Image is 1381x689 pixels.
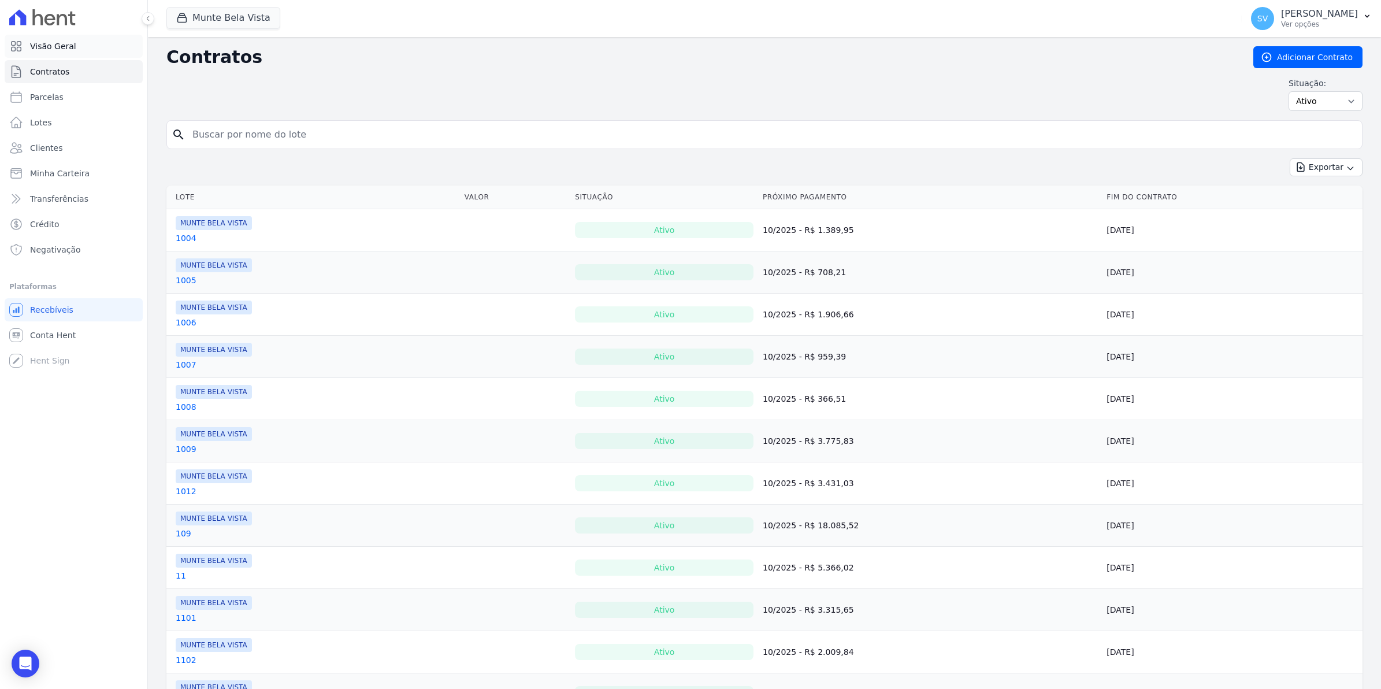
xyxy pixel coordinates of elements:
p: Ver opções [1281,20,1358,29]
a: 10/2025 - R$ 3.775,83 [763,436,854,446]
td: [DATE] [1102,251,1363,294]
div: Ativo [575,602,753,618]
button: Exportar [1290,158,1363,176]
span: MUNTE BELA VISTA [176,554,252,568]
a: Lotes [5,111,143,134]
a: 11 [176,570,186,581]
a: 10/2025 - R$ 366,51 [763,394,846,403]
td: [DATE] [1102,209,1363,251]
th: Lote [166,186,460,209]
a: 1007 [176,359,196,371]
div: Open Intercom Messenger [12,650,39,677]
span: MUNTE BELA VISTA [176,427,252,441]
button: SV [PERSON_NAME] Ver opções [1242,2,1381,35]
td: [DATE] [1102,378,1363,420]
span: Clientes [30,142,62,154]
a: 1006 [176,317,196,328]
span: MUNTE BELA VISTA [176,343,252,357]
a: 1102 [176,654,196,666]
div: Ativo [575,391,753,407]
div: Plataformas [9,280,138,294]
a: 1101 [176,612,196,624]
div: Ativo [575,644,753,660]
th: Valor [460,186,571,209]
td: [DATE] [1102,420,1363,462]
td: [DATE] [1102,336,1363,378]
a: 10/2025 - R$ 708,21 [763,268,846,277]
td: [DATE] [1102,462,1363,505]
a: Recebíveis [5,298,143,321]
a: 10/2025 - R$ 5.366,02 [763,563,854,572]
span: Parcelas [30,91,64,103]
a: 1012 [176,486,196,497]
span: MUNTE BELA VISTA [176,301,252,314]
span: Lotes [30,117,52,128]
div: Ativo [575,349,753,365]
a: 10/2025 - R$ 1.906,66 [763,310,854,319]
td: [DATE] [1102,294,1363,336]
label: Situação: [1289,77,1363,89]
h2: Contratos [166,47,1235,68]
a: Clientes [5,136,143,160]
input: Buscar por nome do lote [185,123,1357,146]
a: 109 [176,528,191,539]
div: Ativo [575,560,753,576]
span: Visão Geral [30,40,76,52]
th: Fim do Contrato [1102,186,1363,209]
a: 1008 [176,401,196,413]
a: Visão Geral [5,35,143,58]
span: MUNTE BELA VISTA [176,469,252,483]
a: Contratos [5,60,143,83]
a: Minha Carteira [5,162,143,185]
i: search [172,128,185,142]
a: 1009 [176,443,196,455]
a: Crédito [5,213,143,236]
a: Adicionar Contrato [1253,46,1363,68]
div: Ativo [575,475,753,491]
th: Situação [570,186,758,209]
div: Ativo [575,306,753,323]
th: Próximo Pagamento [758,186,1102,209]
div: Ativo [575,222,753,238]
a: 10/2025 - R$ 959,39 [763,352,846,361]
div: Ativo [575,264,753,280]
a: 10/2025 - R$ 3.431,03 [763,479,854,488]
span: MUNTE BELA VISTA [176,258,252,272]
a: Transferências [5,187,143,210]
td: [DATE] [1102,631,1363,673]
p: [PERSON_NAME] [1281,8,1358,20]
div: Ativo [575,517,753,534]
button: Munte Bela Vista [166,7,280,29]
span: Minha Carteira [30,168,90,179]
span: MUNTE BELA VISTA [176,216,252,230]
a: 10/2025 - R$ 1.389,95 [763,225,854,235]
span: MUNTE BELA VISTA [176,512,252,525]
span: Negativação [30,244,81,255]
a: Parcelas [5,86,143,109]
span: Contratos [30,66,69,77]
div: Ativo [575,433,753,449]
td: [DATE] [1102,589,1363,631]
span: SV [1257,14,1268,23]
span: MUNTE BELA VISTA [176,638,252,652]
span: Recebíveis [30,304,73,316]
a: Negativação [5,238,143,261]
a: 10/2025 - R$ 2.009,84 [763,647,854,657]
span: Transferências [30,193,88,205]
span: Conta Hent [30,329,76,341]
a: Conta Hent [5,324,143,347]
span: Crédito [30,218,60,230]
span: MUNTE BELA VISTA [176,385,252,399]
td: [DATE] [1102,547,1363,589]
a: 1005 [176,275,196,286]
span: MUNTE BELA VISTA [176,596,252,610]
a: 1004 [176,232,196,244]
td: [DATE] [1102,505,1363,547]
a: 10/2025 - R$ 3.315,65 [763,605,854,614]
a: 10/2025 - R$ 18.085,52 [763,521,859,530]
